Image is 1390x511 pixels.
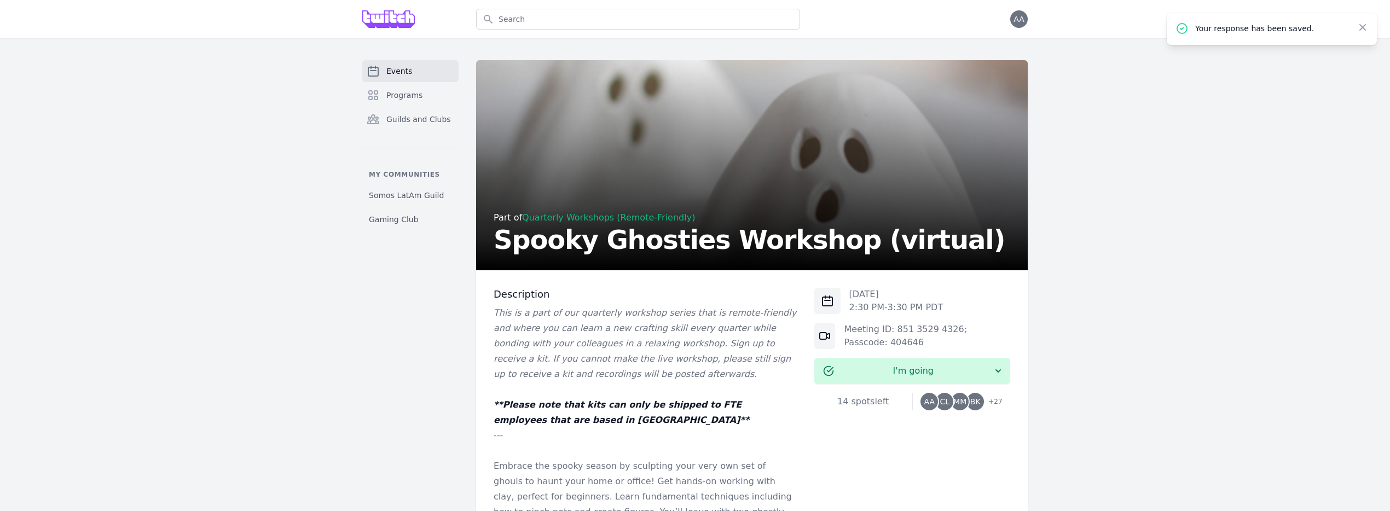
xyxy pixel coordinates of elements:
[1195,23,1348,34] p: Your response has been saved.
[940,398,949,405] span: CL
[1010,10,1028,28] button: AA
[982,395,1002,410] span: + 27
[494,288,797,301] h3: Description
[834,364,993,378] span: I'm going
[362,210,459,229] a: Gaming Club
[844,324,967,347] a: Meeting ID: 851 3529 4326; Passcode: 404646
[362,60,459,229] nav: Sidebar
[814,358,1010,384] button: I'm going
[362,170,459,179] p: My communities
[494,211,1005,224] div: Part of
[362,84,459,106] a: Programs
[362,185,459,205] a: Somos LatAm Guild
[953,398,966,405] span: MM
[924,398,935,405] span: AA
[494,428,797,443] p: ---
[1013,15,1024,23] span: AA
[849,288,943,301] p: [DATE]
[362,108,459,130] a: Guilds and Clubs
[522,212,695,223] a: Quarterly Workshops (Remote-Friendly)
[362,10,415,28] img: Grove
[386,66,412,77] span: Events
[970,398,981,405] span: BK
[476,9,800,30] input: Search
[814,395,912,408] div: 14 spots left
[362,60,459,82] a: Events
[369,214,419,225] span: Gaming Club
[494,307,796,379] em: This is a part of our quarterly workshop series that is remote-friendly and where you can learn a...
[369,190,444,201] span: Somos LatAm Guild
[494,227,1005,253] h2: Spooky Ghosties Workshop (virtual)
[494,399,749,425] em: **Please note that kits can only be shipped to FTE employees that are based in [GEOGRAPHIC_DATA]**
[849,301,943,314] p: 2:30 PM - 3:30 PM PDT
[386,114,451,125] span: Guilds and Clubs
[386,90,422,101] span: Programs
